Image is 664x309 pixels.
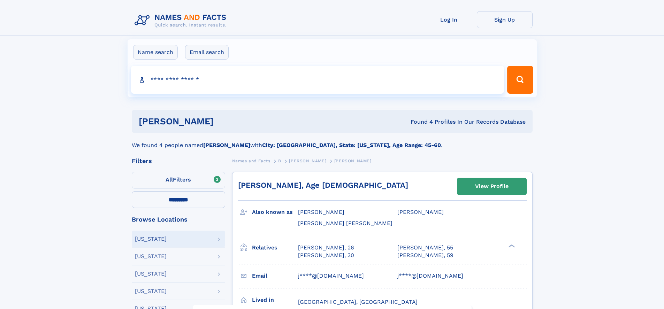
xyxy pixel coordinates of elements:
span: [PERSON_NAME] [289,159,326,163]
label: Filters [132,172,225,188]
a: View Profile [457,178,526,195]
span: [GEOGRAPHIC_DATA], [GEOGRAPHIC_DATA] [298,299,418,305]
span: [PERSON_NAME] [397,209,444,215]
span: [PERSON_NAME] [298,209,344,215]
a: Names and Facts [232,156,270,165]
div: [US_STATE] [135,288,167,294]
a: [PERSON_NAME], 55 [397,244,453,252]
b: [PERSON_NAME] [203,142,250,148]
a: Log In [421,11,477,28]
a: B [278,156,281,165]
h3: Also known as [252,206,298,218]
span: [PERSON_NAME] [PERSON_NAME] [298,220,392,226]
label: Name search [133,45,178,60]
label: Email search [185,45,229,60]
div: Found 4 Profiles In Our Records Database [312,118,526,126]
button: Search Button [507,66,533,94]
a: [PERSON_NAME], 30 [298,252,354,259]
a: [PERSON_NAME], 59 [397,252,453,259]
h1: [PERSON_NAME] [139,117,312,126]
a: [PERSON_NAME] [289,156,326,165]
div: [US_STATE] [135,236,167,242]
h3: Email [252,270,298,282]
div: Filters [132,158,225,164]
h3: Relatives [252,242,298,254]
div: Browse Locations [132,216,225,223]
a: [PERSON_NAME], 26 [298,244,354,252]
a: Sign Up [477,11,533,28]
h3: Lived in [252,294,298,306]
span: [PERSON_NAME] [334,159,372,163]
span: B [278,159,281,163]
div: ❯ [507,244,515,248]
input: search input [131,66,504,94]
div: [US_STATE] [135,271,167,277]
a: [PERSON_NAME], Age [DEMOGRAPHIC_DATA] [238,181,408,190]
div: [US_STATE] [135,254,167,259]
div: View Profile [475,178,509,194]
span: All [166,176,173,183]
b: City: [GEOGRAPHIC_DATA], State: [US_STATE], Age Range: 45-60 [262,142,441,148]
div: We found 4 people named with . [132,133,533,149]
img: Logo Names and Facts [132,11,232,30]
